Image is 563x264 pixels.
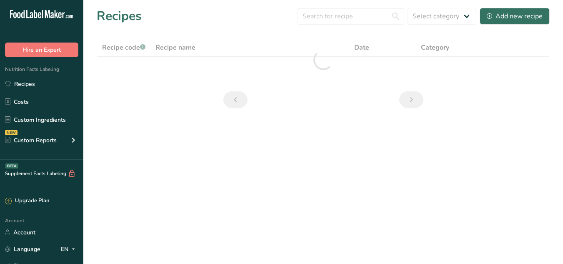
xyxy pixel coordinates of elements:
[97,7,142,25] h1: Recipes
[5,163,18,168] div: BETA
[5,197,49,205] div: Upgrade Plan
[223,91,248,108] a: Previous page
[399,91,423,108] a: Next page
[61,244,78,254] div: EN
[480,8,550,25] button: Add new recipe
[5,136,57,145] div: Custom Reports
[5,242,40,256] a: Language
[298,8,404,25] input: Search for recipe
[487,11,543,21] div: Add new recipe
[5,43,78,57] button: Hire an Expert
[5,130,18,135] div: NEW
